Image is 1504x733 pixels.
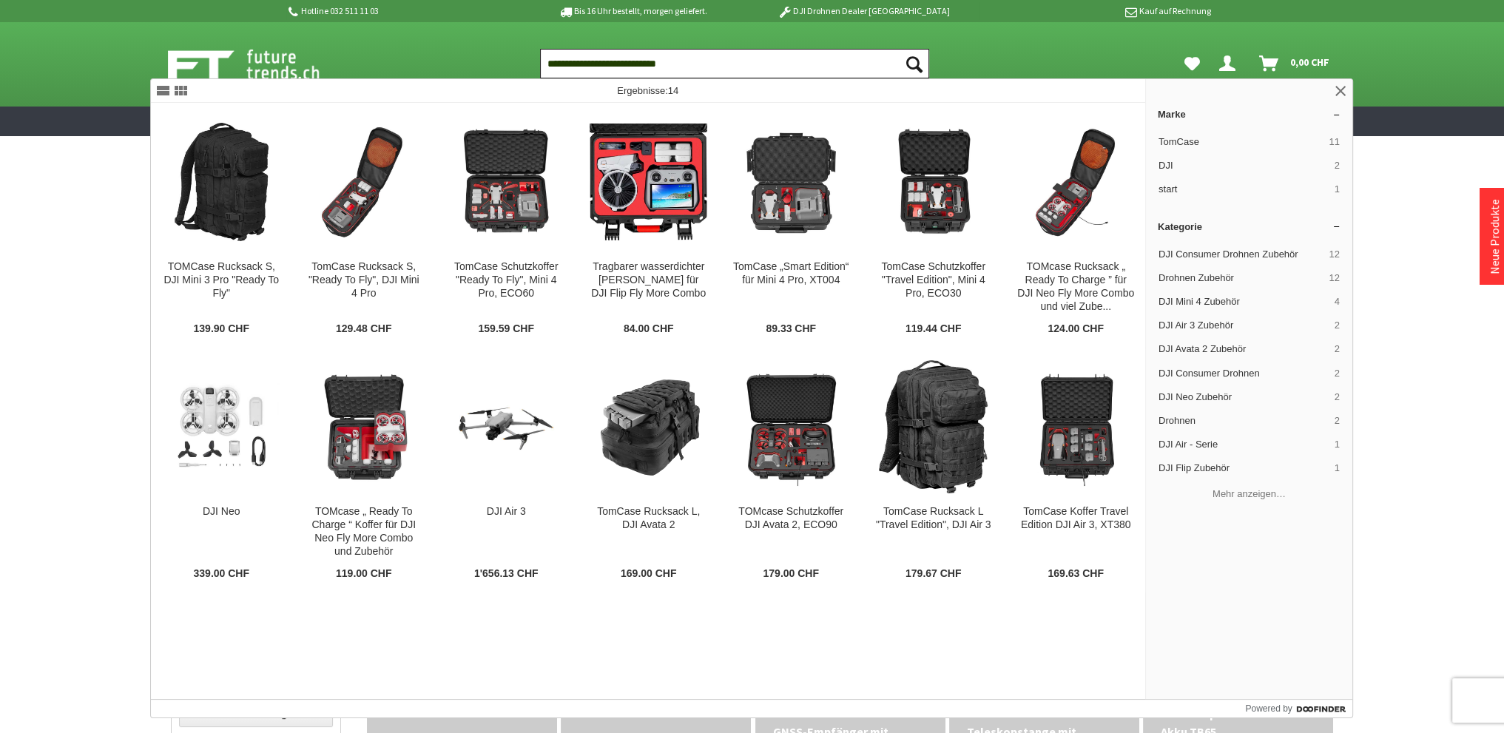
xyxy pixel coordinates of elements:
span: 2 [1335,319,1340,332]
a: Meine Favoriten [1177,49,1207,78]
div: TomCase Schutzkoffer "Ready To Fly", Mini 4 Pro, ECO60 [447,260,564,300]
span: 11 [1329,135,1339,149]
span: DJI [1159,159,1329,172]
span: 2 [1335,391,1340,404]
span: 119.00 CHF [336,567,391,581]
span: 2 [1335,159,1340,172]
a: TomCase Koffer Travel Edition DJI Air 3, XT380 TomCase Koffer Travel Edition DJI Air 3, XT380 169... [1005,348,1146,592]
span: 169.63 CHF [1048,567,1103,581]
span: DJI Consumer Drohnen Zubehör [1159,248,1323,261]
span: 169.00 CHF [621,567,676,581]
img: Tragbarer wasserdichter Hartschalenkoffer für DJI Flip Fly More Combo [590,124,707,240]
span: Drohnen [1159,414,1329,428]
a: TomCase Rucksack L "Travel Edition", DJI Air 3 TomCase Rucksack L "Travel Edition", DJI Air 3 179... [863,348,1004,592]
span: 2 [1335,414,1340,428]
img: TomCase Rucksack S, "Ready To Fly", DJI Mini 4 Pro [305,123,422,240]
span: 2 [1335,342,1340,356]
span: DJI Neo Zubehör [1159,391,1329,404]
span: 0,00 CHF [1290,50,1329,74]
div: TomCase „Smart Edition“ für Mini 4 Pro, XT004 [732,260,849,287]
div: TomCase Rucksack L "Travel Edition", DJI Air 3 [874,505,992,532]
img: TomCase Koffer Travel Edition DJI Air 3, XT380 [1016,368,1134,485]
div: Tragbarer wasserdichter [PERSON_NAME] für DJI Flip Fly More Combo [590,260,707,300]
p: DJI Drohnen Dealer [GEOGRAPHIC_DATA] [748,2,979,20]
span: 4 [1335,295,1340,308]
img: Shop Futuretrends - zur Startseite wechseln [168,46,352,83]
img: TomCase „Smart Edition“ für Mini 4 Pro, XT004 [732,123,849,240]
p: Kauf auf Rechnung [979,2,1210,20]
div: TomCase Rucksack S, "Ready To Fly", DJI Mini 4 Pro [305,260,422,300]
span: 159.59 CHF [478,322,533,336]
span: 339.00 CHF [194,567,249,581]
span: 84.00 CHF [624,322,674,336]
a: DJI Air 3 DJI Air 3 1'656.13 CHF [435,348,576,592]
a: TOMcase Rucksack „ Ready To Charge ” für DJI Neo Fly More Combo und viel Zube... TOMcase Rucksack... [1005,104,1146,348]
a: TOMcase „ Ready To Charge “ Koffer für DJI Neo Fly More Combo und Zubehör TOMcase „ Ready To Char... [293,348,434,592]
div: TomCase Koffer Travel Edition DJI Air 3, XT380 [1016,505,1134,532]
span: 179.00 CHF [763,567,818,581]
a: TOMcase Schutzkoffer DJI Avata 2, ECO90 TOMcase Schutzkoffer DJI Avata 2, ECO90 179.00 CHF [720,348,861,592]
div: TomCase Schutzkoffer "Travel Edition", Mini 4 Pro, ECO30 [874,260,992,300]
div: TOMcase „ Ready To Charge “ Koffer für DJI Neo Fly More Combo und Zubehör [305,505,422,558]
div: TOMCase Rucksack S, DJI Mini 3 Pro "Ready To Fly" [163,260,280,300]
span: Ergebnisse: [617,85,678,96]
span: 124.00 CHF [1048,322,1103,336]
img: DJI Neo [163,377,280,476]
span: TomCase [1159,135,1323,149]
a: Kategorie [1146,215,1352,238]
a: Powered by [1245,700,1352,717]
img: TomCase Rucksack L, DJI Avata 2 [590,368,707,485]
span: 119.44 CHF [906,322,961,336]
span: DJI Consumer Drohnen [1159,367,1329,380]
img: TomCase Schutzkoffer "Ready To Fly", Mini 4 Pro, ECO60 [447,123,564,240]
span: 89.33 CHF [766,322,816,336]
span: 179.67 CHF [906,567,961,581]
a: Warenkorb [1253,49,1337,78]
span: Drohnen Zubehör [1159,271,1323,285]
a: Marke [1146,103,1352,126]
span: Powered by [1245,702,1292,715]
div: TOMcase Rucksack „ Ready To Charge ” für DJI Neo Fly More Combo und viel Zube... [1016,260,1134,314]
p: Bis 16 Uhr bestellt, morgen geliefert. [517,2,748,20]
a: TomCase Rucksack L, DJI Avata 2 TomCase Rucksack L, DJI Avata 2 169.00 CHF [578,348,719,592]
span: 1'656.13 CHF [474,567,539,581]
span: DJI Flip Zubehör [1159,462,1329,475]
span: start [1159,183,1329,196]
img: TomCase Schutzkoffer "Travel Edition", Mini 4 Pro, ECO30 [874,123,992,240]
a: TomCase „Smart Edition“ für Mini 4 Pro, XT004 TomCase „Smart Edition“ für Mini 4 Pro, XT004 89.33... [720,104,861,348]
img: TOMcase Rucksack „ Ready To Charge ” für DJI Neo Fly More Combo und viel Zube... [1016,123,1134,240]
img: TOMcase „ Ready To Charge “ Koffer für DJI Neo Fly More Combo und Zubehör [305,368,422,485]
input: Produkt, Marke, Kategorie, EAN, Artikelnummer… [540,49,929,78]
div: DJI Air 3 [447,505,564,518]
a: TomCase Rucksack S, "Ready To Fly", DJI Mini 4 Pro TomCase Rucksack S, "Ready To Fly", DJI Mini 4... [293,104,434,348]
img: TOMCase Rucksack S, DJI Mini 3 Pro "Ready To Fly" [163,123,280,240]
button: Suchen [898,49,929,78]
a: TOMCase Rucksack S, DJI Mini 3 Pro "Ready To Fly" TOMCase Rucksack S, DJI Mini 3 Pro "Ready To Fl... [151,104,292,348]
a: Dein Konto [1213,49,1247,78]
span: 2 [1335,367,1340,380]
span: 129.48 CHF [336,322,391,336]
a: TomCase Schutzkoffer "Travel Edition", Mini 4 Pro, ECO30 TomCase Schutzkoffer "Travel Edition", M... [863,104,1004,348]
span: 12 [1329,248,1339,261]
span: DJI Air 3 Zubehör [1159,319,1329,332]
span: 1 [1335,183,1340,196]
div: TomCase Rucksack L, DJI Avata 2 [590,505,707,532]
span: 14 [668,85,678,96]
span: 139.90 CHF [194,322,249,336]
div: DJI Neo [163,505,280,518]
img: DJI Air 3 [447,368,564,485]
a: Neue Produkte [1487,199,1502,274]
img: TOMcase Schutzkoffer DJI Avata 2, ECO90 [732,368,849,485]
button: Mehr anzeigen… [1152,482,1346,506]
p: Hotline 032 511 11 03 [286,2,517,20]
span: 1 [1335,462,1340,475]
span: DJI Mini 4 Zubehör [1159,295,1329,308]
span: DJI Air - Serie [1159,438,1329,451]
a: TomCase Schutzkoffer "Ready To Fly", Mini 4 Pro, ECO60 TomCase Schutzkoffer "Ready To Fly", Mini ... [435,104,576,348]
span: DJI Avata 2 Zubehör [1159,342,1329,356]
span: 12 [1329,271,1339,285]
a: Tragbarer wasserdichter Hartschalenkoffer für DJI Flip Fly More Combo Tragbarer wasserdichter [PE... [578,104,719,348]
div: TOMcase Schutzkoffer DJI Avata 2, ECO90 [732,505,849,532]
span: 1 [1335,438,1340,451]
